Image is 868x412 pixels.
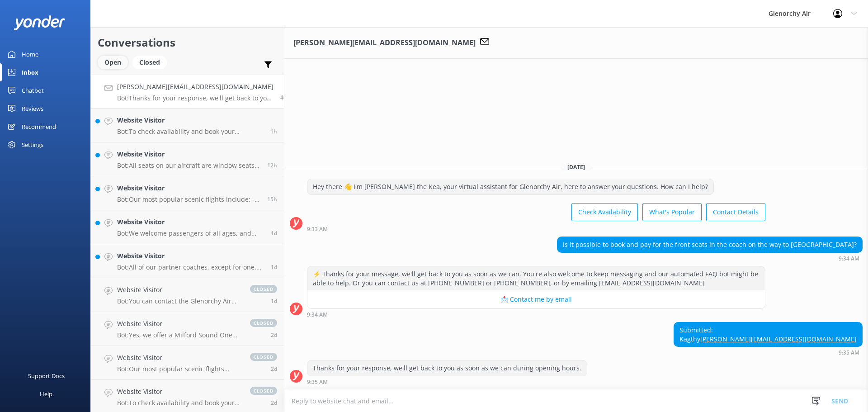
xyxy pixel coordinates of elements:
[91,278,284,312] a: Website VisitorBot:You can contact the Glenorchy Air team at 0800 676 264 or [PHONE_NUMBER], or b...
[91,244,284,278] a: Website VisitorBot:All of our partner coaches, except for one, have toilets on board. However, we...
[117,128,264,136] p: Bot: To check availability and book your experience, please visit [URL][DOMAIN_NAME].
[557,237,862,252] div: Is it possible to book and pay for the front seats in the coach on the way to [GEOGRAPHIC_DATA]?
[267,161,277,169] span: Sep 07 2025 09:56pm (UTC +12:00) Pacific/Auckland
[28,367,65,385] div: Support Docs
[132,57,171,67] a: Closed
[562,163,590,171] span: [DATE]
[98,57,132,67] a: Open
[117,399,241,407] p: Bot: To check availability and book your experience, please visit [URL][DOMAIN_NAME].
[91,176,284,210] a: Website VisitorBot:Our most popular scenic flights include: - Milford Sound Fly | Cruise | Fly - ...
[839,350,859,355] strong: 9:35 AM
[91,75,284,109] a: [PERSON_NAME][EMAIL_ADDRESS][DOMAIN_NAME]Bot:Thanks for your response, we'll get back to you as s...
[117,195,260,204] p: Bot: Our most popular scenic flights include: - Milford Sound Fly | Cruise | Fly - Our most popul...
[117,297,241,305] p: Bot: You can contact the Glenorchy Air team at 0800 676 264 or [PHONE_NUMBER], or by emailing [EM...
[307,379,328,385] strong: 9:35 AM
[117,331,241,339] p: Bot: Yes, we offer a Milford Sound One Way Flight from [GEOGRAPHIC_DATA]. You can learn more and ...
[117,251,264,261] h4: Website Visitor
[267,195,277,203] span: Sep 07 2025 07:12pm (UTC +12:00) Pacific/Auckland
[22,118,56,136] div: Recommend
[117,94,274,102] p: Bot: Thanks for your response, we'll get back to you as soon as we can during opening hours.
[271,263,277,271] span: Sep 06 2025 07:14pm (UTC +12:00) Pacific/Auckland
[91,210,284,244] a: Website VisitorBot:We welcome passengers of all ages, and most experiences are suitable for the w...
[22,63,38,81] div: Inbox
[250,353,277,361] span: closed
[91,312,284,346] a: Website VisitorBot:Yes, we offer a Milford Sound One Way Flight from [GEOGRAPHIC_DATA]. You can l...
[307,227,328,232] strong: 9:33 AM
[117,115,264,125] h4: Website Visitor
[307,179,713,194] div: Hey there 👋 I'm [PERSON_NAME] the Kea, your virtual assistant for Glenorchy Air, here to answer y...
[307,360,587,376] div: Thanks for your response, we'll get back to you as soon as we can during opening hours.
[117,161,260,170] p: Bot: All seats on our aircraft are window seats. However, seat allocation is at the pilot's discr...
[22,81,44,99] div: Chatbot
[271,297,277,305] span: Sep 06 2025 04:08pm (UTC +12:00) Pacific/Auckland
[91,109,284,142] a: Website VisitorBot:To check availability and book your experience, please visit [URL][DOMAIN_NAME...
[117,149,260,159] h4: Website Visitor
[293,37,476,49] h3: [PERSON_NAME][EMAIL_ADDRESS][DOMAIN_NAME]
[307,266,765,290] div: ⚡ Thanks for your message, we'll get back to you as soon as we can. You're also welcome to keep m...
[117,353,241,363] h4: Website Visitor
[280,94,292,101] span: Sep 08 2025 09:35am (UTC +12:00) Pacific/Auckland
[307,379,587,385] div: Sep 08 2025 09:35am (UTC +12:00) Pacific/Auckland
[250,319,277,327] span: closed
[91,346,284,380] a: Website VisitorBot:Our most popular scenic flights include: - Milford Sound Fly | Cruise | Fly - ...
[117,82,274,92] h4: [PERSON_NAME][EMAIL_ADDRESS][DOMAIN_NAME]
[271,365,277,373] span: Sep 06 2025 01:57am (UTC +12:00) Pacific/Auckland
[674,322,862,346] div: Submitted: Kagthy
[22,136,43,154] div: Settings
[271,399,277,407] span: Sep 05 2025 04:01pm (UTC +12:00) Pacific/Auckland
[307,290,765,308] button: 📩 Contact me by email
[571,203,638,221] button: Check Availability
[674,349,863,355] div: Sep 08 2025 09:35am (UTC +12:00) Pacific/Auckland
[22,45,38,63] div: Home
[307,226,765,232] div: Sep 08 2025 09:33am (UTC +12:00) Pacific/Auckland
[117,229,264,237] p: Bot: We welcome passengers of all ages, and most experiences are suitable for the whole family. H...
[839,256,859,261] strong: 9:34 AM
[117,263,264,271] p: Bot: All of our partner coaches, except for one, have toilets on board. However, we cannot guaran...
[250,387,277,395] span: closed
[98,34,277,51] h2: Conversations
[307,311,765,317] div: Sep 08 2025 09:34am (UTC +12:00) Pacific/Auckland
[642,203,702,221] button: What's Popular
[307,312,328,317] strong: 9:34 AM
[271,331,277,339] span: Sep 06 2025 05:52am (UTC +12:00) Pacific/Auckland
[91,142,284,176] a: Website VisitorBot:All seats on our aircraft are window seats. However, seat allocation is at the...
[700,335,857,343] a: [PERSON_NAME][EMAIL_ADDRESS][DOMAIN_NAME]
[270,128,277,135] span: Sep 08 2025 08:56am (UTC +12:00) Pacific/Auckland
[132,56,167,69] div: Closed
[117,365,241,373] p: Bot: Our most popular scenic flights include: - Milford Sound Fly | Cruise | Fly - Our most popul...
[98,56,128,69] div: Open
[22,99,43,118] div: Reviews
[117,319,241,329] h4: Website Visitor
[557,255,863,261] div: Sep 08 2025 09:34am (UTC +12:00) Pacific/Auckland
[271,229,277,237] span: Sep 07 2025 03:48am (UTC +12:00) Pacific/Auckland
[706,203,765,221] button: Contact Details
[117,285,241,295] h4: Website Visitor
[14,15,66,30] img: yonder-white-logo.png
[250,285,277,293] span: closed
[40,385,52,403] div: Help
[117,217,264,227] h4: Website Visitor
[117,387,241,397] h4: Website Visitor
[117,183,260,193] h4: Website Visitor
